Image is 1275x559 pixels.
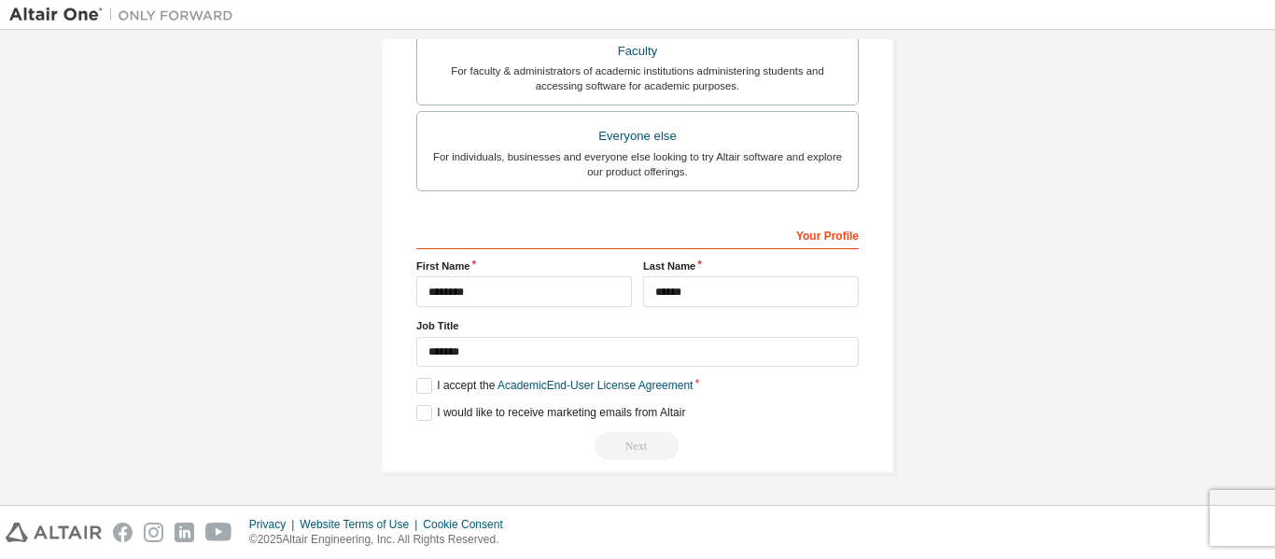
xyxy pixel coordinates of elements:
[249,532,514,548] p: © 2025 Altair Engineering, Inc. All Rights Reserved.
[428,63,847,93] div: For faculty & administrators of academic institutions administering students and accessing softwa...
[428,123,847,149] div: Everyone else
[416,318,859,333] label: Job Title
[416,219,859,249] div: Your Profile
[428,149,847,179] div: For individuals, businesses and everyone else looking to try Altair software and explore our prod...
[6,523,102,542] img: altair_logo.svg
[416,378,693,394] label: I accept the
[497,379,693,392] a: Academic End-User License Agreement
[416,259,632,273] label: First Name
[9,6,243,24] img: Altair One
[643,259,859,273] label: Last Name
[428,38,847,64] div: Faculty
[416,432,859,460] div: Read and acccept EULA to continue
[423,517,513,532] div: Cookie Consent
[300,517,423,532] div: Website Terms of Use
[113,523,133,542] img: facebook.svg
[205,523,232,542] img: youtube.svg
[144,523,163,542] img: instagram.svg
[416,405,685,421] label: I would like to receive marketing emails from Altair
[175,523,194,542] img: linkedin.svg
[249,517,300,532] div: Privacy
